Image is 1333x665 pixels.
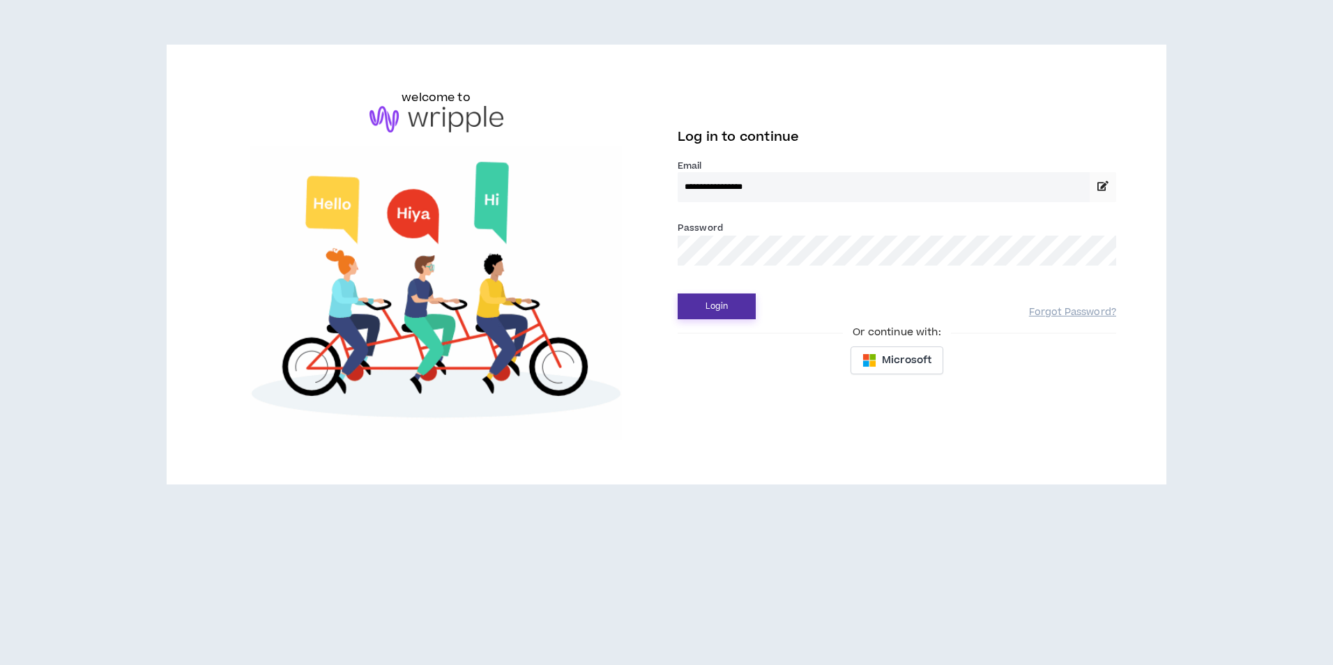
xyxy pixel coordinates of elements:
[843,325,950,340] span: Or continue with:
[1029,306,1116,319] a: Forgot Password?
[370,106,503,132] img: logo-brand.png
[678,293,756,319] button: Login
[678,160,1116,172] label: Email
[851,346,943,374] button: Microsoft
[678,128,799,146] span: Log in to continue
[217,146,655,441] img: Welcome to Wripple
[678,222,723,234] label: Password
[882,353,931,368] span: Microsoft
[402,89,471,106] h6: welcome to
